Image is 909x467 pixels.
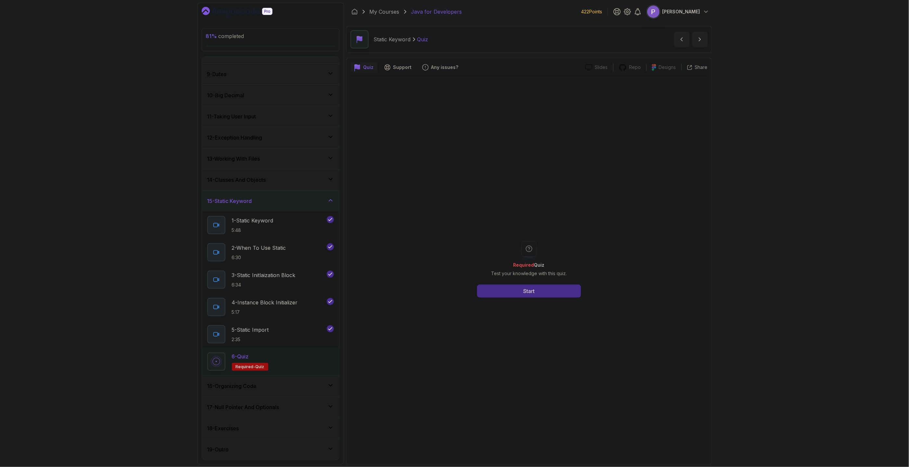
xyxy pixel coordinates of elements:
[202,191,339,211] button: 15-Static Keyword
[206,33,244,39] span: completed
[411,8,462,16] p: Java for Developers
[374,35,411,43] p: Static Keyword
[417,35,428,43] p: Quiz
[202,418,339,439] button: 18-Exercises
[674,32,689,47] button: previous content
[207,424,239,432] h3: 18 - Exercises
[232,309,298,315] p: 5:17
[202,148,339,169] button: 13-Working With Files
[692,32,708,47] button: next content
[695,64,708,71] p: Share
[207,446,229,453] h3: 19 - Outro
[207,353,334,371] button: 6-QuizRequired-quiz
[207,382,257,390] h3: 16 - Organizing Code
[202,85,339,106] button: 10-Big Decimal
[202,169,339,190] button: 14-Classes And Objects
[659,64,676,71] p: Designs
[663,8,700,15] p: [PERSON_NAME]
[418,62,462,73] button: Feedback button
[232,227,273,233] p: 5:48
[370,8,399,16] a: My Courses
[202,7,287,17] a: Dashboard
[202,439,339,460] button: 19-Outro
[595,64,608,71] p: Slides
[581,8,602,15] p: 422 Points
[431,64,459,71] p: Any issues?
[523,287,535,295] div: Start
[207,325,334,343] button: 5-Static Import2:35
[207,176,266,184] h3: 14 - Classes And Objects
[232,244,286,252] p: 2 - When To Use Static
[232,271,296,279] p: 3 - Static Initlaization Block
[207,91,245,99] h3: 10 - Big Decimal
[207,197,252,205] h3: 15 - Static Keyword
[202,127,339,148] button: 12-Exception Handling
[207,216,334,234] button: 1-Static Keyword5:48
[647,5,709,18] button: user profile image[PERSON_NAME]
[202,376,339,396] button: 16-Organizing Code
[207,298,334,316] button: 4-Instance Block Initializer5:17
[236,364,256,369] span: Required-
[350,62,378,73] button: quiz button
[491,270,567,277] p: Test your knowledge with this quiz.
[232,254,286,261] p: 6:30
[202,64,339,85] button: 9-Dates
[232,326,269,334] p: 5 - Static Import
[647,6,660,18] img: user profile image
[629,64,641,71] p: Repo
[207,403,279,411] h3: 17 - Null Pointer And Optionals
[207,113,256,120] h3: 11 - Taking User Input
[232,353,249,360] p: 6 - Quiz
[207,155,260,163] h3: 13 - Working With Files
[206,33,217,39] span: 81 %
[232,217,273,224] p: 1 - Static Keyword
[363,64,374,71] p: Quiz
[202,397,339,418] button: 17-Null Pointer And Optionals
[232,299,298,306] p: 4 - Instance Block Initializer
[380,62,416,73] button: Support button
[513,262,534,268] span: Required
[393,64,412,71] p: Support
[491,262,567,268] h2: Quiz
[207,271,334,289] button: 3-Static Initlaization Block6:34
[681,64,708,71] button: Share
[207,70,227,78] h3: 9 - Dates
[477,285,581,298] button: Start
[256,364,264,369] span: quiz
[202,106,339,127] button: 11-Taking User Input
[207,134,262,141] h3: 12 - Exception Handling
[232,282,296,288] p: 6:34
[351,8,358,15] a: Dashboard
[207,243,334,261] button: 2-When To Use Static6:30
[232,336,269,343] p: 2:35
